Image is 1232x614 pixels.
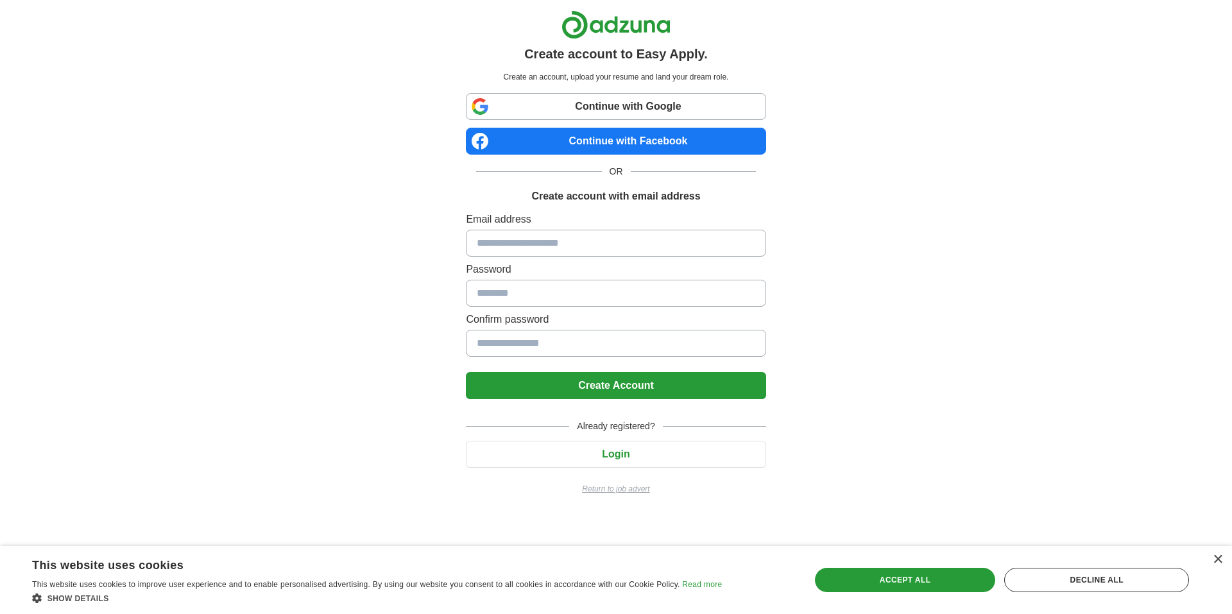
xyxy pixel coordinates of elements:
[466,93,766,120] a: Continue with Google
[815,568,996,592] div: Accept all
[466,262,766,277] label: Password
[466,212,766,227] label: Email address
[468,71,763,83] p: Create an account, upload your resume and land your dream role.
[466,448,766,459] a: Login
[1004,568,1189,592] div: Decline all
[1213,555,1222,565] div: Close
[32,580,680,589] span: This website uses cookies to improve user experience and to enable personalised advertising. By u...
[682,580,722,589] a: Read more, opens a new window
[466,441,766,468] button: Login
[32,554,690,573] div: This website uses cookies
[32,592,722,604] div: Show details
[524,44,708,64] h1: Create account to Easy Apply.
[466,128,766,155] a: Continue with Facebook
[561,10,671,39] img: Adzuna logo
[466,483,766,495] a: Return to job advert
[569,420,662,433] span: Already registered?
[47,594,109,603] span: Show details
[466,372,766,399] button: Create Account
[602,165,631,178] span: OR
[531,189,700,204] h1: Create account with email address
[466,312,766,327] label: Confirm password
